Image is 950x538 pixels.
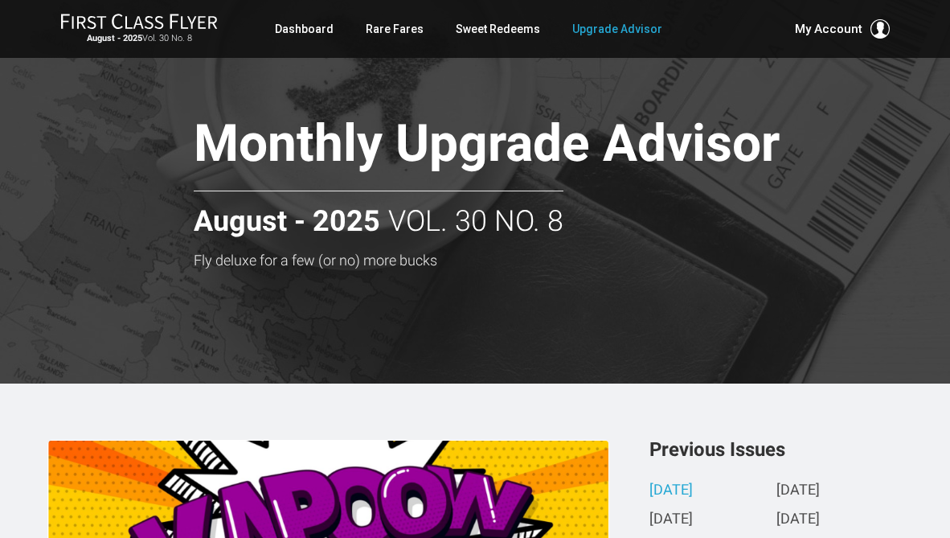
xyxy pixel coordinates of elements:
small: Vol. 30 No. 8 [60,33,218,44]
a: Sweet Redeems [456,14,540,43]
button: My Account [795,19,890,39]
a: [DATE] [776,511,820,528]
h3: Previous Issues [649,440,903,459]
h3: Fly deluxe for a few (or no) more bucks [194,253,829,269]
span: My Account [795,19,862,39]
h1: Monthly Upgrade Advisor [194,116,829,178]
a: [DATE] [649,483,693,499]
strong: August - 2025 [87,33,142,43]
a: Dashboard [275,14,334,43]
img: First Class Flyer [60,13,218,30]
a: [DATE] [776,483,820,499]
a: Upgrade Advisor [572,14,662,43]
a: First Class FlyerAugust - 2025Vol. 30 No. 8 [60,13,218,45]
a: [DATE] [649,511,693,528]
h2: Vol. 30 No. 8 [194,191,563,238]
strong: August - 2025 [194,206,380,238]
a: Rare Fares [366,14,424,43]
